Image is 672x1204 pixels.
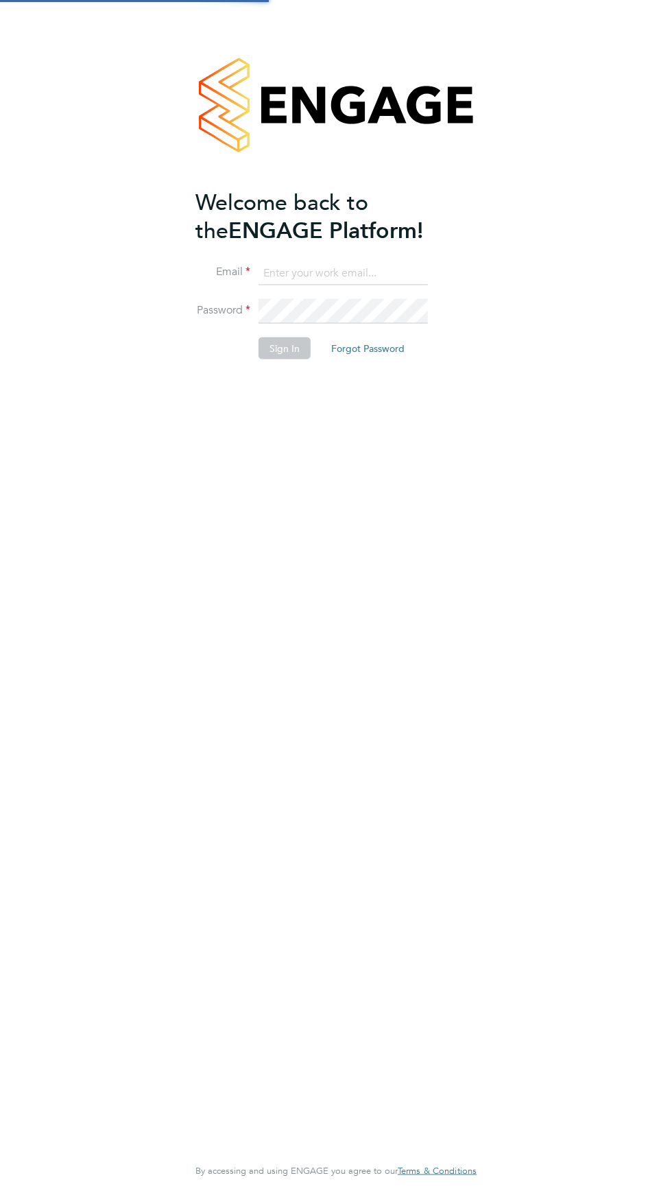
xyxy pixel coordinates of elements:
[259,261,428,285] input: Enter your work email...
[195,303,250,318] label: Password
[195,188,463,244] h2: ENGAGE Platform!
[398,1166,477,1177] a: Terms & Conditions
[195,1165,477,1177] span: By accessing and using ENGAGE you agree to our
[259,338,311,359] button: Sign In
[195,265,250,279] label: Email
[320,338,416,359] button: Forgot Password
[195,189,368,244] span: Welcome back to the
